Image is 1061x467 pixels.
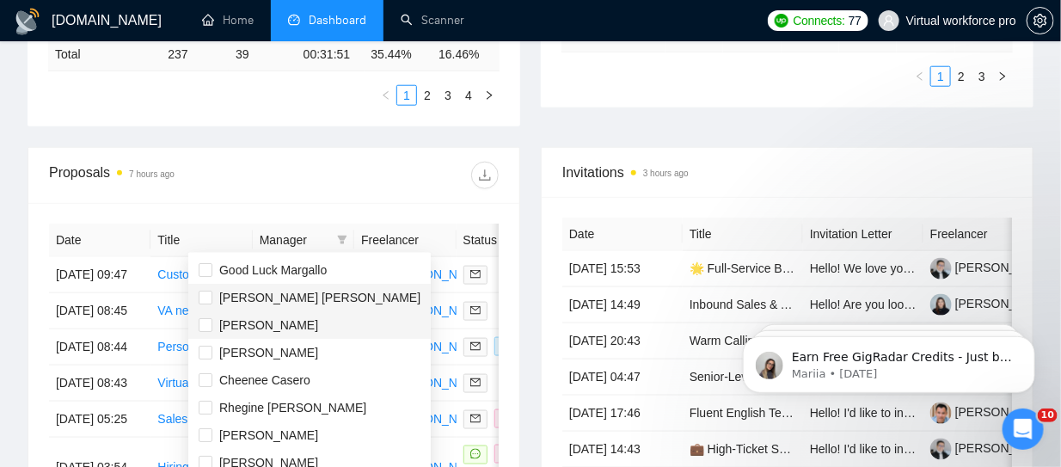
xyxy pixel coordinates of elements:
[309,13,366,28] span: Dashboard
[463,230,534,249] span: Status
[388,265,487,284] div: [PERSON_NAME]
[472,169,498,182] span: download
[229,38,297,71] td: 39
[690,370,854,384] a: Senior-Level Account Manager
[930,294,952,316] img: c1ksmbWccP7Ft0ja9gPZx79HyjWLN4mwFa7Fe5OcoMxAo_zGQJiVMvR-ubpl2dxKTl
[683,396,803,432] td: Fluent English Telemarketer with Dialer System Needed
[972,66,992,87] li: 3
[388,337,487,356] div: [PERSON_NAME]
[803,218,923,251] th: Invitation Letter
[952,67,971,86] a: 2
[849,11,862,30] span: 77
[365,38,432,71] td: 35.44 %
[150,366,252,402] td: Virtual Assistant Needed in Israel
[470,378,481,388] span: mail
[150,293,252,329] td: VA needed for catching urgent online gigs, closing clients, and handing off to delivery.
[49,293,150,329] td: [DATE] 08:45
[219,291,420,304] span: [PERSON_NAME] [PERSON_NAME]
[562,162,1012,183] span: Invitations
[910,66,930,87] li: Previous Page
[459,86,478,105] a: 4
[334,227,351,253] span: filter
[157,376,430,390] a: Virtual Assistant Needed in [GEOGRAPHIC_DATA]
[376,85,396,106] li: Previous Page
[690,406,987,420] a: Fluent English Telemarketer with Dialer System Needed
[253,224,354,257] th: Manager
[951,66,972,87] li: 2
[49,329,150,366] td: [DATE] 08:44
[562,218,683,251] th: Date
[883,15,895,27] span: user
[129,169,175,179] time: 7 hours ago
[562,323,683,359] td: [DATE] 20:43
[717,300,1061,421] iframe: Intercom notifications message
[150,402,252,438] td: Sales Development Representative
[992,66,1013,87] button: right
[810,298,1059,311] span: Hello! Are you looking for work at the moment?
[381,90,391,101] span: left
[388,301,487,320] div: [PERSON_NAME]
[14,8,41,35] img: logo
[997,71,1008,82] span: right
[49,257,150,293] td: [DATE] 09:47
[794,11,845,30] span: Connects:
[48,38,161,71] td: Total
[49,402,150,438] td: [DATE] 05:25
[418,86,437,105] a: 2
[690,298,899,311] a: Inbound Sales & Admin Representative
[643,169,689,178] time: 3 hours ago
[923,218,1044,251] th: Freelancer
[683,218,803,251] th: Title
[297,38,365,71] td: 00:31:51
[562,359,683,396] td: [DATE] 04:47
[992,66,1013,87] li: Next Page
[775,14,788,28] img: upwork-logo.png
[683,323,803,359] td: Warm Calling Specialist for High-Volume Outreach
[337,235,347,245] span: filter
[470,449,481,459] span: message
[930,439,952,460] img: c1AyKq6JICviXaEpkmdqJS9d0fu8cPtAjDADDsaqrL33dmlxerbgAEFrRdAYEnyeyq
[930,66,951,87] li: 1
[388,373,487,392] div: [PERSON_NAME]
[484,90,494,101] span: right
[1038,409,1058,422] span: 10
[458,85,479,106] li: 4
[219,428,318,442] span: [PERSON_NAME]
[260,230,330,249] span: Manager
[161,38,229,71] td: 237
[219,346,318,359] span: [PERSON_NAME]
[432,38,500,71] td: 16.46 %
[1027,14,1053,28] span: setting
[1027,14,1054,28] a: setting
[683,359,803,396] td: Senior-Level Account Manager
[157,340,256,353] a: Personal Assistant
[49,366,150,402] td: [DATE] 08:43
[288,14,300,26] span: dashboard
[1027,7,1054,34] button: setting
[470,305,481,316] span: mail
[930,258,952,280] img: c1AyKq6JICviXaEpkmdqJS9d0fu8cPtAjDADDsaqrL33dmlxerbgAEFrRdAYEnyeyq
[562,396,683,432] td: [DATE] 17:46
[202,13,254,28] a: homeHome
[562,251,683,287] td: [DATE] 15:53
[417,85,438,106] li: 2
[690,334,959,347] a: Warm Calling Specialist for High-Volume Outreach
[439,86,457,105] a: 3
[49,162,274,189] div: Proposals
[396,85,417,106] li: 1
[683,287,803,323] td: Inbound Sales & Admin Representative
[910,66,930,87] button: left
[401,13,464,28] a: searchScanner
[219,401,366,415] span: Rhegine [PERSON_NAME]
[470,269,481,280] span: mail
[471,162,499,189] button: download
[49,224,150,257] th: Date
[470,341,481,352] span: mail
[479,85,500,106] button: right
[438,85,458,106] li: 3
[931,67,950,86] a: 1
